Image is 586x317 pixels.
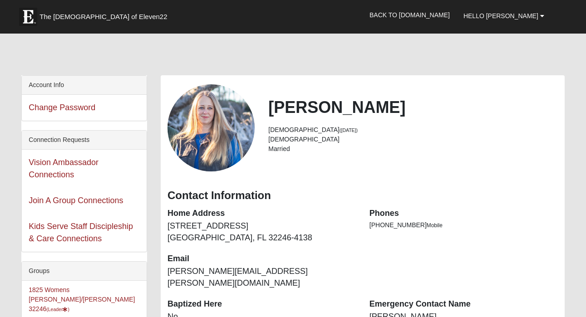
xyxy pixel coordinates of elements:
a: Kids Serve Staff Discipleship & Care Connections [29,222,133,243]
span: Hello [PERSON_NAME] [463,12,538,20]
li: [PHONE_NUMBER] [369,220,558,230]
div: Groups [22,262,147,281]
h3: Contact Information [167,189,558,202]
dt: Home Address [167,208,356,219]
div: Account Info [22,76,147,95]
dt: Emergency Contact Name [369,298,558,310]
a: Vision Ambassador Connections [29,158,98,179]
dt: Baptized Here [167,298,356,310]
img: Eleven22 logo [19,8,37,26]
li: [DEMOGRAPHIC_DATA] [268,135,557,144]
span: Mobile [427,222,443,229]
a: Back to [DOMAIN_NAME] [363,4,457,26]
dt: Email [167,253,356,265]
dd: [STREET_ADDRESS] [GEOGRAPHIC_DATA], FL 32246-4138 [167,220,356,244]
div: Connection Requests [22,131,147,150]
li: Married [268,144,557,154]
li: [DEMOGRAPHIC_DATA] [268,125,557,135]
a: Join A Group Connections [29,196,123,205]
a: Change Password [29,103,95,112]
a: The [DEMOGRAPHIC_DATA] of Eleven22 [15,3,196,26]
a: View Fullsize Photo [167,84,255,171]
a: 1825 Womens [PERSON_NAME]/[PERSON_NAME] 32246(Leader) [29,286,135,312]
a: Hello [PERSON_NAME] [457,5,551,27]
small: ([DATE]) [340,127,358,133]
dd: [PERSON_NAME][EMAIL_ADDRESS][PERSON_NAME][DOMAIN_NAME] [167,266,356,289]
dt: Phones [369,208,558,219]
h2: [PERSON_NAME] [268,98,557,117]
span: The [DEMOGRAPHIC_DATA] of Eleven22 [39,12,167,21]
